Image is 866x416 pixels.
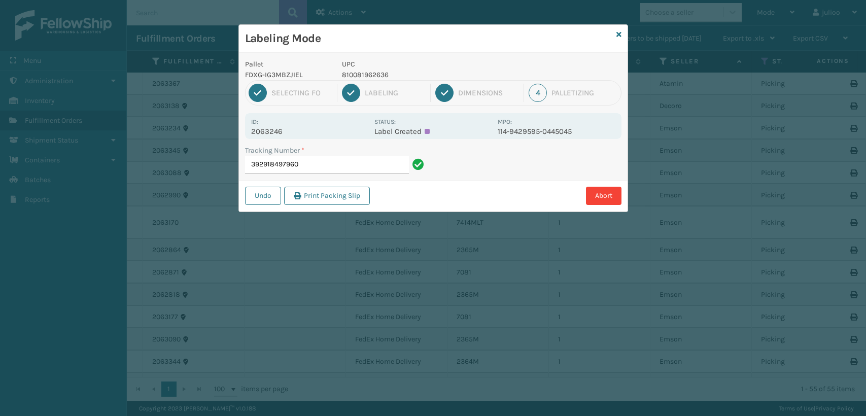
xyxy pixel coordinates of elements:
div: Selecting FO [271,88,332,97]
p: Label Created [374,127,492,136]
label: Id: [251,118,258,125]
div: 2 [342,84,360,102]
div: 4 [529,84,547,102]
div: 3 [435,84,454,102]
div: 1 [249,84,267,102]
p: Pallet [245,59,330,70]
button: Print Packing Slip [284,187,370,205]
h3: Labeling Mode [245,31,612,46]
p: 114-9429595-0445045 [498,127,615,136]
p: FDXG-IG3MBZJIEL [245,70,330,80]
div: Palletizing [551,88,617,97]
label: Tracking Number [245,145,304,156]
label: MPO: [498,118,512,125]
div: Labeling [365,88,426,97]
p: 810081962636 [342,70,492,80]
button: Abort [586,187,621,205]
p: UPC [342,59,492,70]
label: Status: [374,118,396,125]
div: Dimensions [458,88,519,97]
p: 2063246 [251,127,368,136]
button: Undo [245,187,281,205]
